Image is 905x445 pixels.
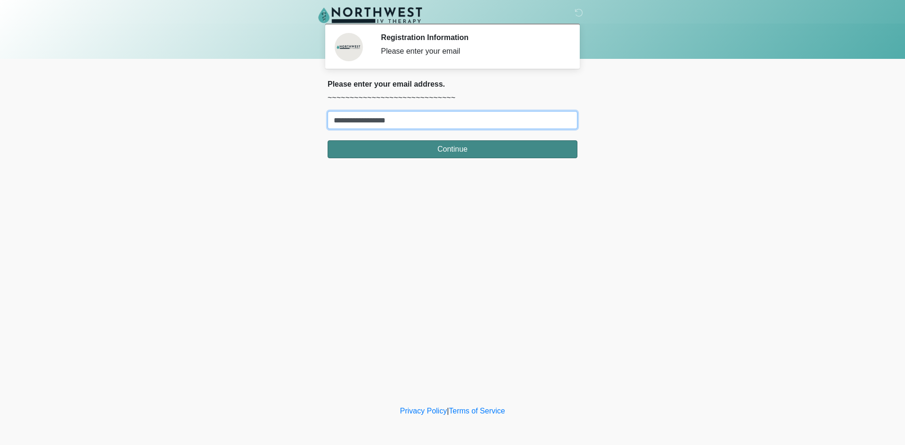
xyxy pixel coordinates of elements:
a: Privacy Policy [400,407,447,415]
a: | [447,407,449,415]
button: Continue [328,140,577,158]
div: Please enter your email [381,46,563,57]
h2: Please enter your email address. [328,80,577,89]
h2: Registration Information [381,33,563,42]
img: Agent Avatar [335,33,363,61]
img: Northwest IV Therapy Logo [318,7,422,23]
p: ~~~~~~~~~~~~~~~~~~~~~~~~~~~~~ [328,92,577,104]
a: Terms of Service [449,407,505,415]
